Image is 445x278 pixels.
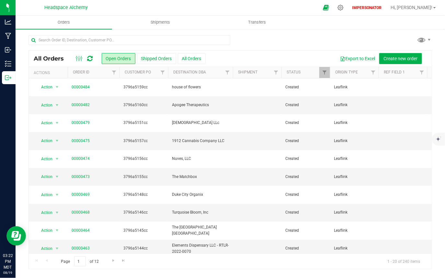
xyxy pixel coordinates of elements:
[285,102,326,108] span: Created
[172,242,229,255] span: Elements Dispensary LLC - RTLR-2022-0070
[73,70,89,74] a: Order ID
[287,70,301,74] a: Status
[172,174,229,180] span: The Matchbox
[334,192,375,198] span: Leaflink
[382,256,425,266] span: 1 - 20 of 240 items
[123,245,164,251] span: 3796a5144cc
[123,102,164,108] span: 3796a5160cc
[35,101,53,110] span: Action
[72,174,90,180] a: 00000473
[178,53,206,64] button: All Orders
[53,83,61,92] span: select
[53,118,61,128] span: select
[53,226,61,235] span: select
[5,74,11,81] inline-svg: Outbound
[334,156,375,162] span: Leaflink
[319,67,330,78] a: Filter
[72,156,90,162] a: 00000474
[349,5,384,11] p: IMPERSONATOR
[285,84,326,90] span: Created
[72,209,90,216] a: 00000468
[334,120,375,126] span: Leaflink
[16,16,112,29] a: Orders
[49,19,79,25] span: Orders
[384,70,405,74] a: Ref Field 1
[368,67,379,78] a: Filter
[334,138,375,144] span: Leaflink
[123,138,164,144] span: 3796a5157cc
[35,190,53,199] span: Action
[5,61,11,67] inline-svg: Inventory
[416,67,427,78] a: Filter
[123,120,164,126] span: 3796a5151cc
[285,192,326,198] span: Created
[29,35,230,45] input: Search Order ID, Destination, Customer PO...
[142,19,179,25] span: Shipments
[35,136,53,145] span: Action
[112,16,209,29] a: Shipments
[383,56,418,61] span: Create new order
[5,19,11,25] inline-svg: Analytics
[53,136,61,145] span: select
[123,174,164,180] span: 3796a5155cc
[53,190,61,199] span: select
[285,174,326,180] span: Created
[35,208,53,217] span: Action
[35,244,53,253] span: Action
[209,16,305,29] a: Transfers
[172,224,229,237] span: The [GEOGRAPHIC_DATA] [GEOGRAPHIC_DATA]
[109,67,120,78] a: Filter
[123,228,164,234] span: 3796a5145cc
[239,19,275,25] span: Transfers
[53,154,61,163] span: select
[172,209,229,216] span: Turquoise Bloom, Inc
[238,70,257,74] a: Shipment
[172,156,229,162] span: Nuves, LLC
[391,5,433,10] span: Hi, [PERSON_NAME]!
[285,120,326,126] span: Created
[125,70,151,74] a: Customer PO
[285,209,326,216] span: Created
[53,172,61,181] span: select
[35,154,53,163] span: Action
[119,256,128,265] a: Go to the last page
[222,67,233,78] a: Filter
[379,53,422,64] button: Create new order
[172,120,229,126] span: [DEMOGRAPHIC_DATA] LLc
[123,209,164,216] span: 3796a5146cc
[334,245,375,251] span: Leaflink
[53,208,61,217] span: select
[53,101,61,110] span: select
[5,33,11,39] inline-svg: Manufacturing
[285,245,326,251] span: Created
[271,67,281,78] a: Filter
[123,84,164,90] span: 3796a5159cc
[123,192,164,198] span: 3796a5148cc
[335,70,358,74] a: Origin Type
[172,138,229,144] span: 1912 Cannabis Company LLC
[337,5,345,11] div: Manage settings
[72,228,90,234] a: 00000464
[108,256,118,265] a: Go to the next page
[72,192,90,198] a: 00000469
[55,256,104,266] span: Page of 12
[157,67,168,78] a: Filter
[172,192,229,198] span: Duke City Organix
[173,70,206,74] a: Destination DBA
[319,1,333,14] span: Open Ecommerce Menu
[172,102,229,108] span: Apogee Therapeutics
[102,53,135,64] button: Open Orders
[35,83,53,92] span: Action
[72,245,90,251] a: 00000463
[53,244,61,253] span: select
[44,5,88,10] span: Headspace Alchemy
[123,156,164,162] span: 3796a5156cc
[34,55,70,62] span: All Orders
[334,102,375,108] span: Leaflink
[334,228,375,234] span: Leaflink
[72,84,90,90] a: 00000484
[285,228,326,234] span: Created
[137,53,176,64] button: Shipped Orders
[334,174,375,180] span: Leaflink
[35,226,53,235] span: Action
